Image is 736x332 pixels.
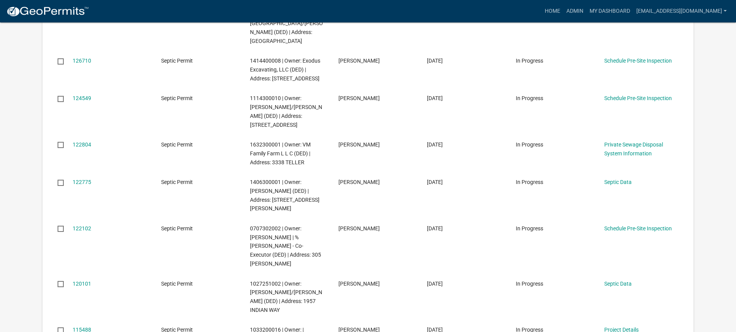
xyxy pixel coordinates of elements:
span: 05/07/2023 [427,179,443,185]
span: Caleb Fox [338,225,380,232]
span: Septic Permit [161,58,193,64]
span: 1406300001 | Owner: Evans, Thomas Andrew (DED) | Address: 2852 FULTON [250,179,320,211]
a: Private Sewage Disposal System Information [604,141,663,157]
span: Septic Permit [161,141,193,148]
span: 1632300001 | Owner: VM Family Farm L L C (DED) | Address: 3338 TELLER [250,141,311,165]
span: 05/15/2023 [427,58,443,64]
a: Septic Data [604,281,632,287]
span: Septic Permit [161,225,193,232]
span: Eric Dursky [338,179,380,185]
span: Septic Permit [161,281,193,287]
span: In Progress [516,95,543,101]
span: 1114300010 | Owner: VanPolen, Jacob James/Kimsay (DED) | Address: 2621 HWY 92 [250,95,322,128]
span: 05/07/2023 [427,141,443,148]
a: Schedule Pre-Site Inspection [604,225,672,232]
span: In Progress [516,141,543,148]
span: Septic Permit [161,179,193,185]
a: [EMAIL_ADDRESS][DOMAIN_NAME] [633,4,730,19]
span: In Progress [516,225,543,232]
span: 05/04/2023 [427,225,443,232]
span: 05/10/2023 [427,95,443,101]
span: In Progress [516,58,543,64]
a: Schedule Pre-Site Inspection [604,95,672,101]
a: 122102 [73,225,91,232]
span: In Progress [516,281,543,287]
span: Joe Meland [338,281,380,287]
a: My Dashboard [586,4,633,19]
a: Home [542,4,563,19]
span: Laura Coniglio [338,58,380,64]
a: Septic Data [604,179,632,185]
span: Eric Dursky [338,141,380,148]
a: Admin [563,4,586,19]
span: 1027251002 | Owner: VanderVeer, Justin/Kelly (DED) | Address: 1957 INDIAN WAY [250,281,322,313]
a: Schedule Pre-Site Inspection [604,58,672,64]
span: 05/01/2023 [427,281,443,287]
span: In Progress [516,179,543,185]
span: Jacob Van Polen [338,95,380,101]
span: Septic Permit [161,95,193,101]
a: 122775 [73,179,91,185]
a: 122804 [73,141,91,148]
span: 1414400008 | Owner: Exodus Excavating, LLC (DED) | Address: 2097 310TH Street [250,58,320,82]
a: 124549 [73,95,91,101]
a: 126710 [73,58,91,64]
span: 0707302002 | Owner: Boughton, Glenna | % Kramer, Lisa - Co-Executor (DED) | Address: 305 WILSON [250,225,321,267]
a: 120101 [73,281,91,287]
